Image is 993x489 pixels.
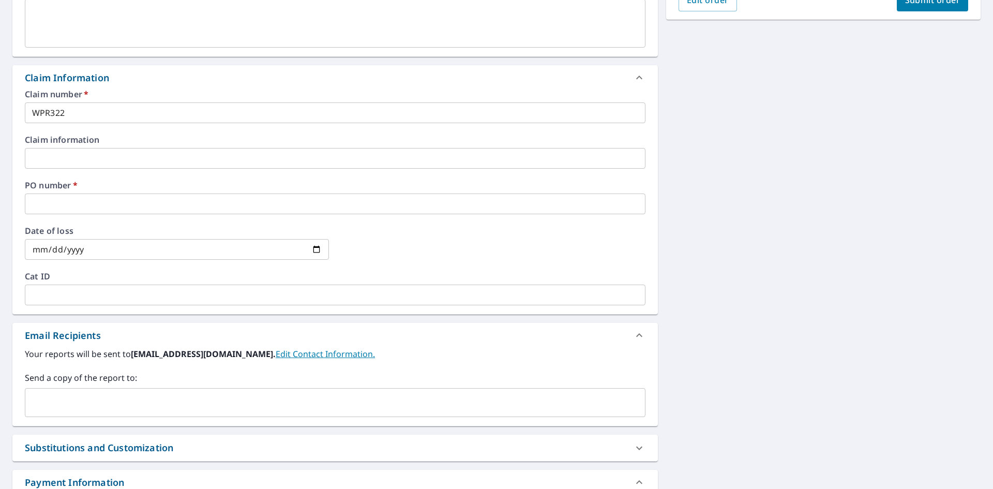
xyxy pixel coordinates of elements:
[12,65,658,90] div: Claim Information
[25,272,645,280] label: Cat ID
[12,323,658,348] div: Email Recipients
[25,329,101,343] div: Email Recipients
[12,435,658,461] div: Substitutions and Customization
[25,348,645,360] label: Your reports will be sent to
[276,348,375,360] a: EditContactInfo
[25,136,645,144] label: Claim information
[25,372,645,384] label: Send a copy of the report to:
[25,71,109,85] div: Claim Information
[25,441,173,455] div: Substitutions and Customization
[25,90,645,98] label: Claim number
[131,348,276,360] b: [EMAIL_ADDRESS][DOMAIN_NAME].
[25,227,329,235] label: Date of loss
[25,181,645,189] label: PO number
